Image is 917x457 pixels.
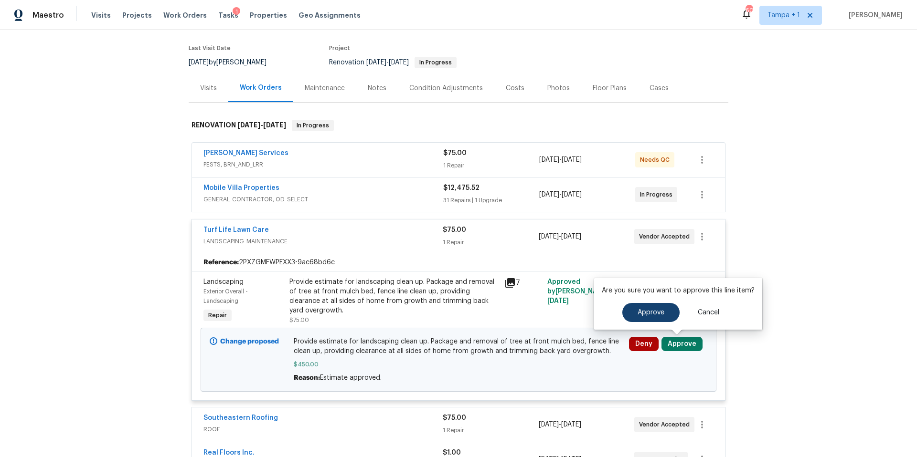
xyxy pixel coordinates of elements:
[218,12,238,19] span: Tasks
[661,337,703,351] button: Approve
[203,425,443,434] span: ROOF
[443,196,539,205] div: 31 Repairs | 1 Upgrade
[443,449,461,456] span: $1.00
[539,191,559,198] span: [DATE]
[593,83,627,93] div: Floor Plans
[506,83,524,93] div: Costs
[639,420,693,429] span: Vendor Accepted
[240,83,282,93] div: Work Orders
[562,191,582,198] span: [DATE]
[539,155,582,165] span: -
[443,238,538,247] div: 1 Repair
[368,83,386,93] div: Notes
[189,59,209,66] span: [DATE]
[622,303,680,322] button: Approve
[192,254,725,271] div: 2PXZGMFWPEXX3-9ac68bd6c
[416,60,456,65] span: In Progress
[189,57,278,68] div: by [PERSON_NAME]
[305,83,345,93] div: Maintenance
[602,286,755,295] p: Are you sure you want to approve this line item?
[329,59,457,66] span: Renovation
[263,122,286,128] span: [DATE]
[443,185,480,191] span: $12,475.52
[189,45,231,51] span: Last Visit Date
[443,426,538,435] div: 1 Repair
[562,156,582,163] span: [DATE]
[539,232,581,241] span: -
[389,59,409,66] span: [DATE]
[233,7,240,17] div: 1
[640,190,676,199] span: In Progress
[768,10,800,20] span: Tampa + 1
[366,59,386,66] span: [DATE]
[561,233,581,240] span: [DATE]
[547,279,618,304] span: Approved by [PERSON_NAME] on
[203,289,248,304] span: Exterior Overall - Landscaping
[91,10,111,20] span: Visits
[539,156,559,163] span: [DATE]
[122,10,152,20] span: Projects
[163,10,207,20] span: Work Orders
[443,227,466,233] span: $75.00
[539,421,559,428] span: [DATE]
[203,150,288,156] a: [PERSON_NAME] Services
[650,83,669,93] div: Cases
[294,374,320,381] span: Reason:
[203,195,443,204] span: GENERAL_CONTRACTOR, OD_SELECT
[203,237,443,246] span: LANDSCAPING_MAINTENANCE
[640,155,673,165] span: Needs QC
[289,317,309,323] span: $75.00
[443,150,467,156] span: $75.00
[561,421,581,428] span: [DATE]
[299,10,361,20] span: Geo Assignments
[200,83,217,93] div: Visits
[220,338,279,345] b: Change proposed
[639,232,693,241] span: Vendor Accepted
[539,420,581,429] span: -
[250,10,287,20] span: Properties
[203,279,244,285] span: Landscaping
[539,233,559,240] span: [DATE]
[189,110,728,141] div: RENOVATION [DATE]-[DATE]In Progress
[203,185,279,191] a: Mobile Villa Properties
[547,83,570,93] div: Photos
[629,337,659,351] button: Deny
[682,303,735,322] button: Cancel
[409,83,483,93] div: Condition Adjustments
[539,190,582,199] span: -
[366,59,409,66] span: -
[192,120,286,131] h6: RENOVATION
[698,309,719,316] span: Cancel
[203,415,278,421] a: Southeastern Roofing
[237,122,286,128] span: -
[443,415,466,421] span: $75.00
[204,311,231,320] span: Repair
[293,121,333,130] span: In Progress
[237,122,260,128] span: [DATE]
[294,360,624,369] span: $450.00
[320,374,382,381] span: Estimate approved.
[638,309,664,316] span: Approve
[329,45,350,51] span: Project
[289,277,499,315] div: Provide estimate for landscaping clean up. Package and removal of tree at front mulch bed, fence ...
[504,277,542,289] div: 7
[203,160,443,169] span: PESTS, BRN_AND_LRR
[32,10,64,20] span: Maestro
[845,10,903,20] span: [PERSON_NAME]
[547,298,569,304] span: [DATE]
[294,337,624,356] span: Provide estimate for landscaping clean up. Package and removal of tree at front mulch bed, fence ...
[203,258,239,267] b: Reference:
[203,449,255,456] a: Real Floors Inc.
[746,6,752,15] div: 60
[443,161,539,170] div: 1 Repair
[203,227,269,233] a: Turf Life Lawn Care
